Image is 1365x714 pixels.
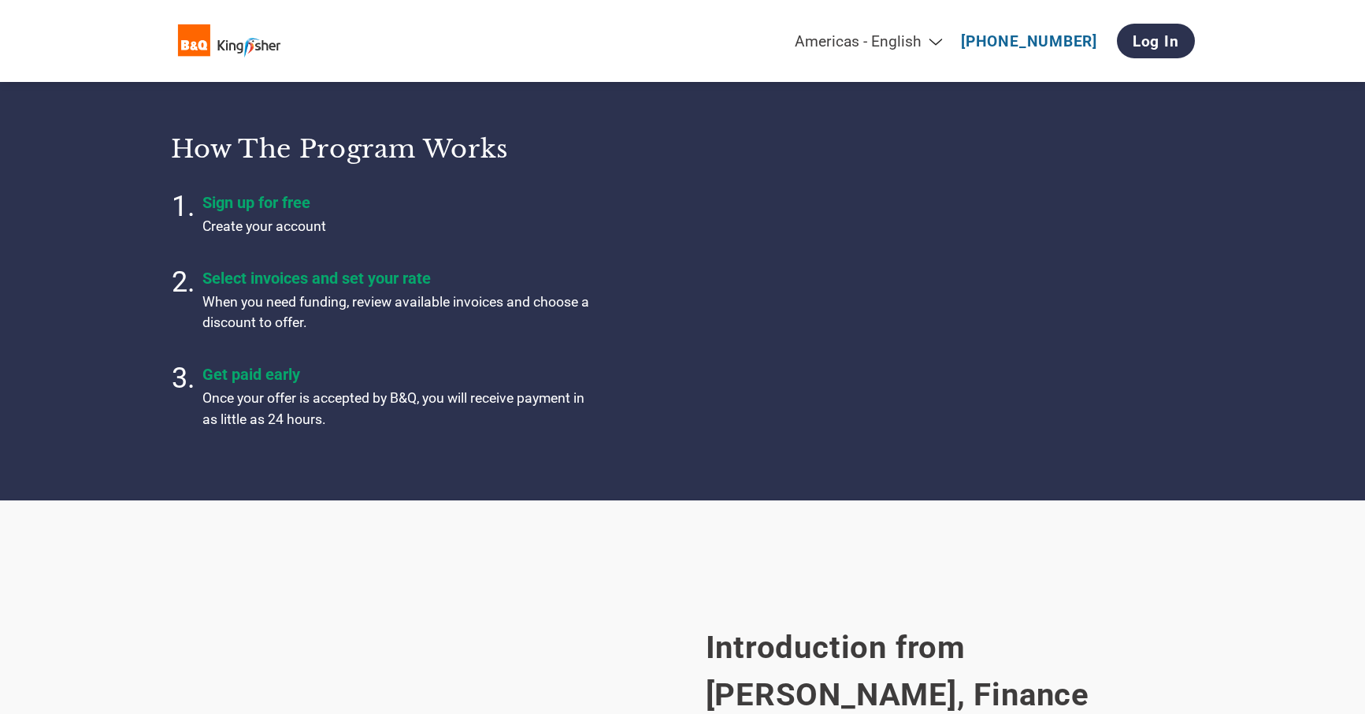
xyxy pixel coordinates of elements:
h4: Select invoices and set your rate [202,269,596,288]
p: When you need funding, review available invoices and choose a discount to offer. [202,292,596,333]
p: Create your account [202,216,596,236]
p: Once your offer is accepted by B&Q, you will receive payment in as little as 24 hours. [202,388,596,430]
h3: How the program works [171,133,663,165]
h4: Sign up for free [202,193,596,212]
a: Log In [1117,24,1195,58]
a: [PHONE_NUMBER] [961,32,1097,50]
img: B&Q [171,20,288,63]
h4: Get paid early [202,365,596,384]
